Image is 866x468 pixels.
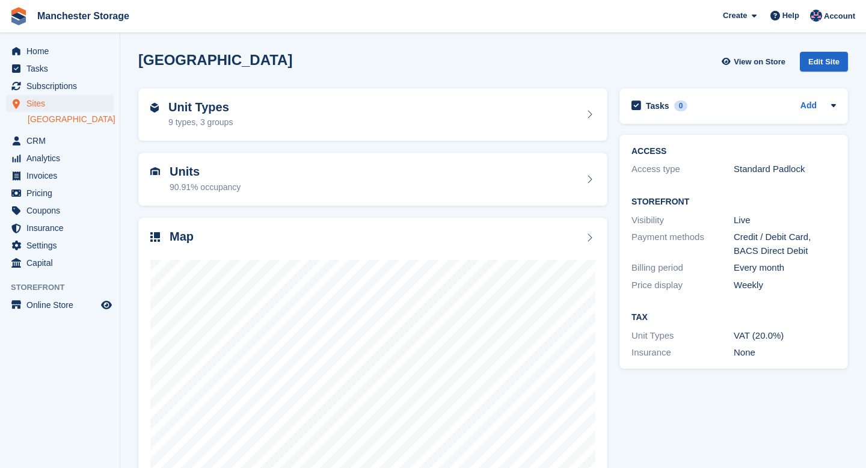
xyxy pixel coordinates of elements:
div: Visibility [631,214,734,227]
a: Add [800,99,817,113]
a: Unit Types 9 types, 3 groups [138,88,607,141]
a: Preview store [99,298,114,312]
div: Every month [734,261,836,275]
a: menu [6,202,114,219]
div: Weekly [734,279,836,292]
h2: Storefront [631,197,836,207]
div: Unit Types [631,329,734,343]
span: CRM [26,132,99,149]
span: Capital [26,254,99,271]
img: stora-icon-8386f47178a22dfd0bd8f6a31ec36ba5ce8667c1dd55bd0f319d3a0aa187defe.svg [10,7,28,25]
span: Invoices [26,167,99,184]
span: Settings [26,237,99,254]
a: menu [6,78,114,94]
img: unit-icn-7be61d7bf1b0ce9d3e12c5938cc71ed9869f7b940bace4675aadf7bd6d80202e.svg [150,167,160,176]
a: menu [6,185,114,202]
h2: Tax [631,313,836,322]
a: menu [6,254,114,271]
img: map-icn-33ee37083ee616e46c38cad1a60f524a97daa1e2b2c8c0bc3eb3415660979fc1.svg [150,232,160,242]
div: Insurance [631,346,734,360]
a: menu [6,220,114,236]
span: Create [723,10,747,22]
span: Coupons [26,202,99,219]
span: Help [782,10,799,22]
div: Price display [631,279,734,292]
span: Pricing [26,185,99,202]
div: 9 types, 3 groups [168,116,233,129]
div: Payment methods [631,230,734,257]
a: menu [6,150,114,167]
div: Live [734,214,836,227]
span: Online Store [26,297,99,313]
a: View on Store [720,52,790,72]
div: 90.91% occupancy [170,181,241,194]
span: Analytics [26,150,99,167]
div: Billing period [631,261,734,275]
h2: Units [170,165,241,179]
a: Edit Site [800,52,848,76]
span: Subscriptions [26,78,99,94]
div: Credit / Debit Card, BACS Direct Debit [734,230,836,257]
a: Units 90.91% occupancy [138,153,607,206]
a: Manchester Storage [32,6,134,26]
span: Account [824,10,855,22]
h2: Tasks [646,100,669,111]
span: Home [26,43,99,60]
span: Storefront [11,282,120,294]
div: VAT (20.0%) [734,329,836,343]
h2: Map [170,230,194,244]
span: Sites [26,95,99,112]
img: unit-type-icn-2b2737a686de81e16bb02015468b77c625bbabd49415b5ef34ead5e3b44a266d.svg [150,103,159,112]
a: menu [6,132,114,149]
h2: [GEOGRAPHIC_DATA] [138,52,292,68]
div: None [734,346,836,360]
h2: ACCESS [631,147,836,156]
a: menu [6,60,114,77]
a: menu [6,95,114,112]
div: Standard Padlock [734,162,836,176]
a: [GEOGRAPHIC_DATA] [28,114,114,125]
a: menu [6,237,114,254]
a: menu [6,167,114,184]
a: menu [6,43,114,60]
span: Tasks [26,60,99,77]
div: Access type [631,162,734,176]
div: Edit Site [800,52,848,72]
span: View on Store [734,56,785,68]
h2: Unit Types [168,100,233,114]
span: Insurance [26,220,99,236]
div: 0 [674,100,688,111]
a: menu [6,297,114,313]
